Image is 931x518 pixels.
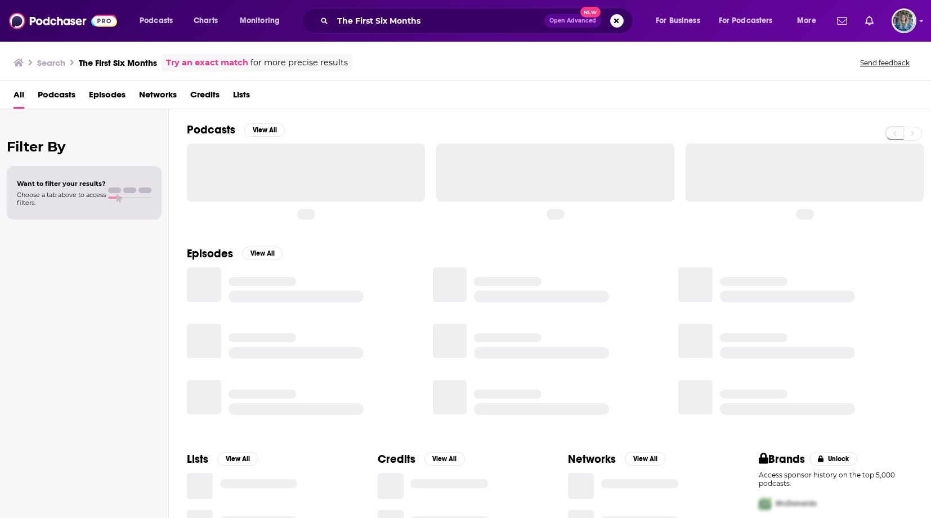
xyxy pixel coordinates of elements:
[625,452,665,466] button: View All
[857,58,913,68] button: Send feedback
[140,13,173,29] span: Podcasts
[892,8,916,33] span: Logged in as EllaDavidson
[9,10,117,32] img: Podchaser - Follow, Share and Rate Podcasts
[7,139,162,155] h2: Filter By
[312,8,644,34] div: Search podcasts, credits, & more...
[892,8,916,33] img: User Profile
[194,13,218,29] span: Charts
[424,452,465,466] button: View All
[648,12,714,30] button: open menu
[139,86,177,109] a: Networks
[719,13,773,29] span: For Podcasters
[892,8,916,33] button: Show profile menu
[656,13,700,29] span: For Business
[17,180,106,187] span: Want to filter your results?
[789,12,830,30] button: open menu
[549,18,596,24] span: Open Advanced
[187,123,285,137] a: PodcastsView All
[544,14,601,28] button: Open AdvancedNew
[38,86,75,109] a: Podcasts
[79,57,157,68] h3: The First Six Months
[250,56,348,69] span: for more precise results
[580,7,601,17] span: New
[186,12,225,30] a: Charts
[166,56,248,69] a: Try an exact match
[190,86,220,109] a: Credits
[37,57,65,68] h3: Search
[797,13,816,29] span: More
[378,452,415,466] h2: Credits
[89,86,126,109] a: Episodes
[832,11,852,30] a: Show notifications dropdown
[187,452,208,466] h2: Lists
[861,11,878,30] a: Show notifications dropdown
[333,12,544,30] input: Search podcasts, credits, & more...
[759,452,805,466] h2: Brands
[568,452,616,466] h2: Networks
[711,12,789,30] button: open menu
[240,13,280,29] span: Monitoring
[232,12,294,30] button: open menu
[568,452,665,466] a: NetworksView All
[759,471,914,488] p: Access sponsor history on the top 5,000 podcasts.
[242,247,283,260] button: View All
[132,12,187,30] button: open menu
[187,247,233,261] h2: Episodes
[754,492,776,515] img: First Pro Logo
[187,123,235,137] h2: Podcasts
[776,499,817,508] span: McDonalds
[187,452,258,466] a: ListsView All
[14,86,24,109] a: All
[809,452,857,466] button: Unlock
[233,86,250,109] a: Lists
[244,123,285,137] button: View All
[17,191,106,207] span: Choose a tab above to access filters.
[187,247,283,261] a: EpisodesView All
[378,452,465,466] a: CreditsView All
[217,452,258,466] button: View All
